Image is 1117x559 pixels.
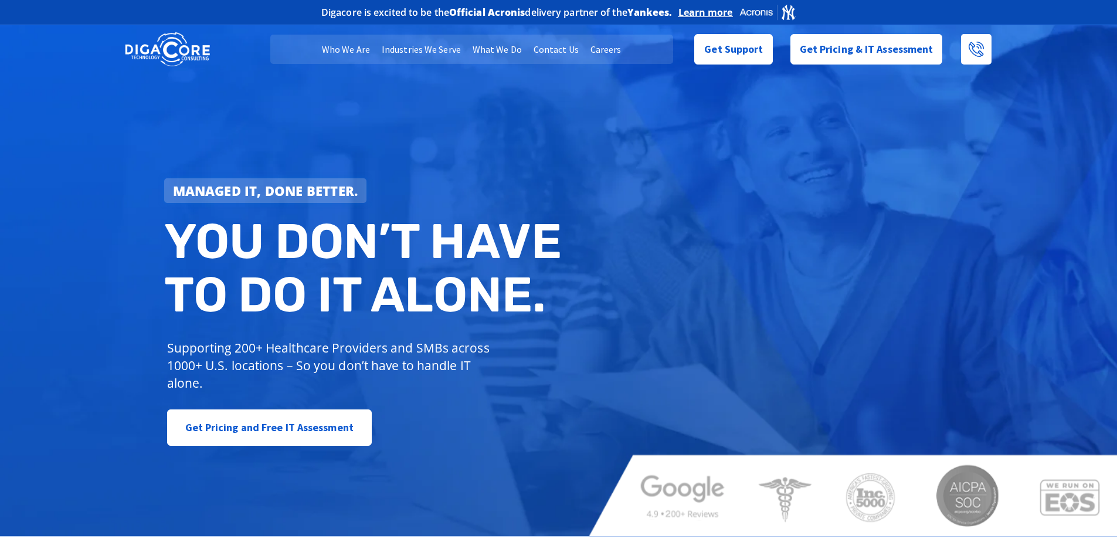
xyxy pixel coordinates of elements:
[125,31,210,68] img: DigaCore Technology Consulting
[678,6,733,18] a: Learn more
[704,38,763,61] span: Get Support
[164,215,568,322] h2: You don’t have to do IT alone.
[173,182,358,199] strong: Managed IT, done better.
[270,35,673,64] nav: Menu
[316,35,376,64] a: Who We Are
[376,35,467,64] a: Industries We Serve
[585,35,627,64] a: Careers
[449,6,525,19] b: Official Acronis
[790,34,943,65] a: Get Pricing & IT Assessment
[167,409,372,446] a: Get Pricing and Free IT Assessment
[467,35,528,64] a: What We Do
[164,178,367,203] a: Managed IT, done better.
[528,35,585,64] a: Contact Us
[185,416,354,439] span: Get Pricing and Free IT Assessment
[321,8,673,17] h2: Digacore is excited to be the delivery partner of the
[800,38,933,61] span: Get Pricing & IT Assessment
[694,34,772,65] a: Get Support
[739,4,796,21] img: Acronis
[627,6,673,19] b: Yankees.
[167,339,495,392] p: Supporting 200+ Healthcare Providers and SMBs across 1000+ U.S. locations – So you don’t have to ...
